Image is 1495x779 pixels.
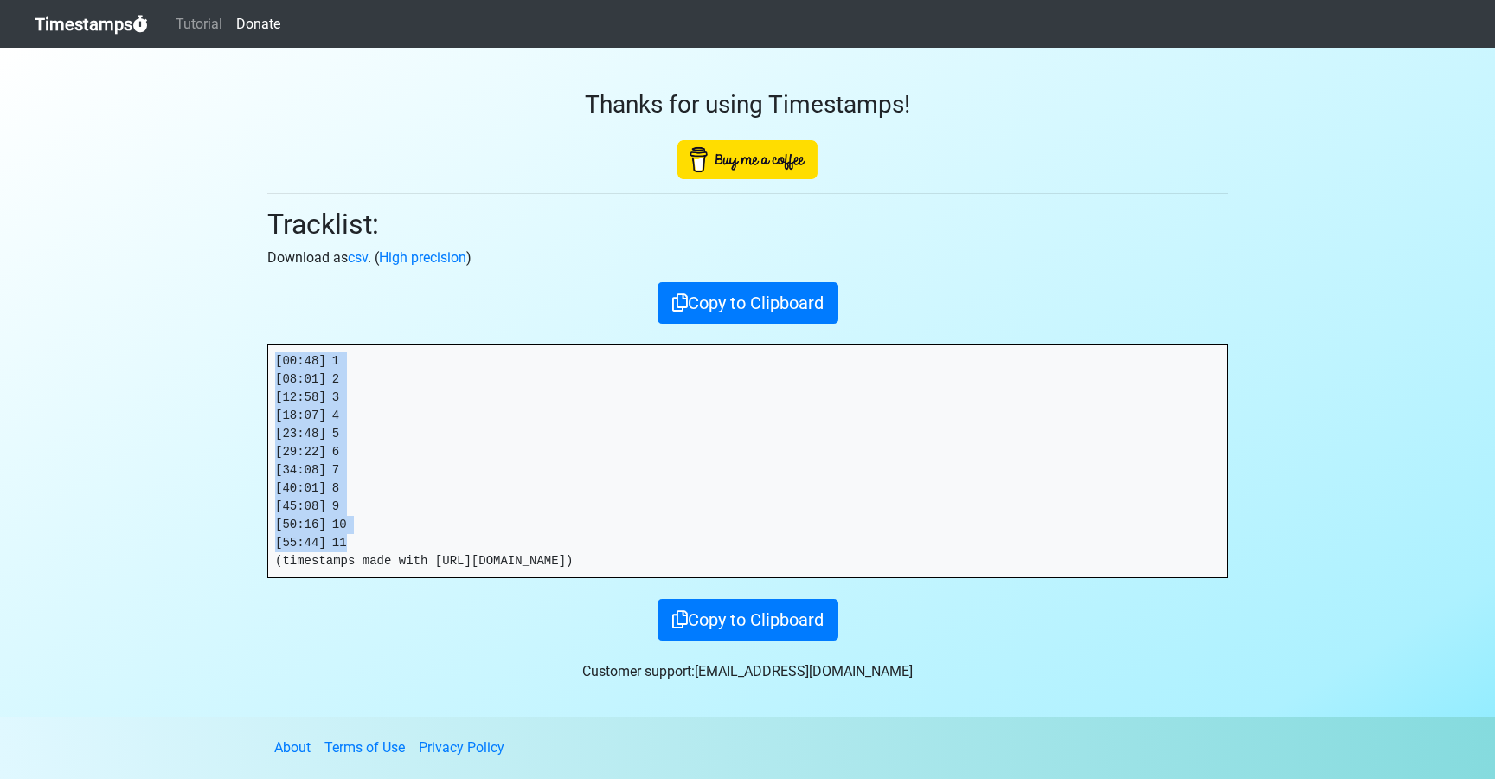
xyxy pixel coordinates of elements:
[267,90,1228,119] h3: Thanks for using Timestamps!
[267,248,1228,268] p: Download as . ( )
[324,739,405,756] a: Terms of Use
[229,7,287,42] a: Donate
[267,208,1228,241] h2: Tracklist:
[268,345,1227,577] pre: [00:48] 1 [08:01] 2 [12:58] 3 [18:07] 4 [23:48] 5 [29:22] 6 [34:08] 7 [40:01] 8 [45:08] 9 [50:16]...
[677,140,818,179] img: Buy Me A Coffee
[35,7,148,42] a: Timestamps
[419,739,504,756] a: Privacy Policy
[169,7,229,42] a: Tutorial
[658,282,838,324] button: Copy to Clipboard
[348,249,368,266] a: csv
[658,599,838,641] button: Copy to Clipboard
[274,739,311,756] a: About
[379,249,466,266] a: High precision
